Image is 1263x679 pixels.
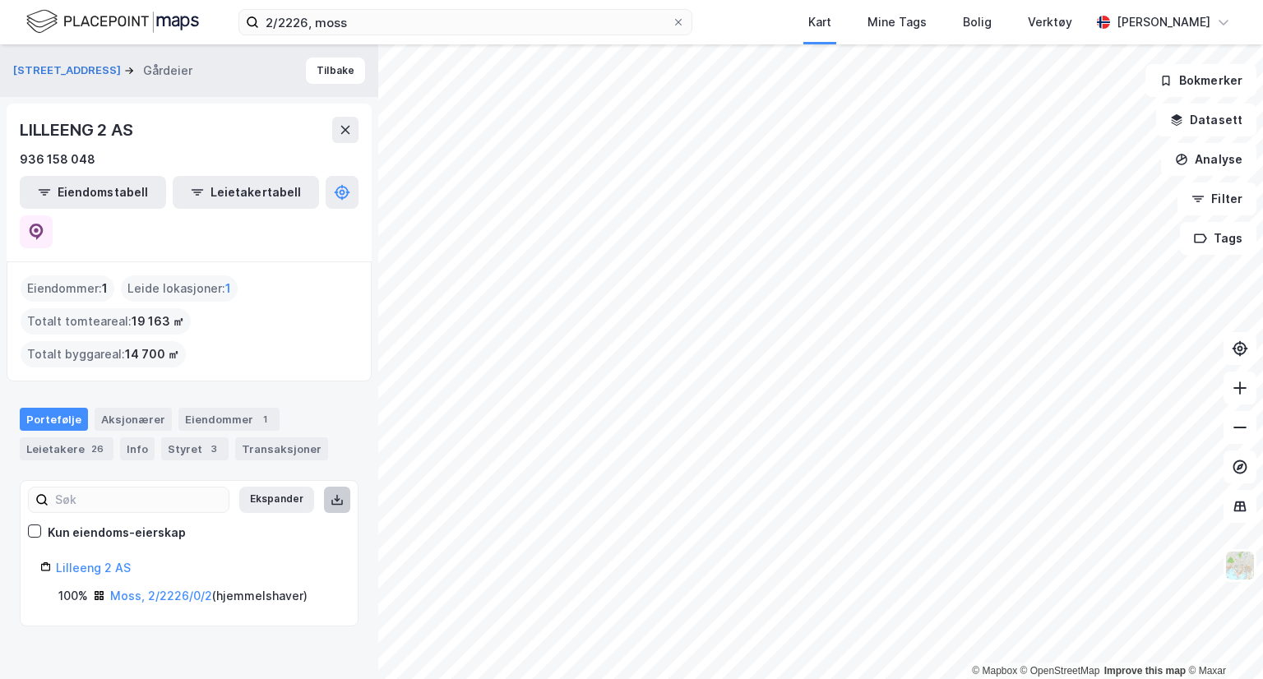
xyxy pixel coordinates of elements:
div: Leide lokasjoner : [121,275,238,302]
div: Totalt byggareal : [21,341,186,367]
div: Kontrollprogram for chat [1181,600,1263,679]
div: 3 [206,441,222,457]
a: Moss, 2/2226/0/2 [110,589,212,603]
div: Kart [808,12,831,32]
div: 26 [88,441,107,457]
a: Improve this map [1104,665,1186,677]
a: OpenStreetMap [1020,665,1100,677]
img: Z [1224,550,1256,581]
div: Kun eiendoms-eierskap [48,523,186,543]
button: Filter [1177,182,1256,215]
img: logo.f888ab2527a4732fd821a326f86c7f29.svg [26,7,199,36]
button: Leietakertabell [173,176,319,209]
div: Totalt tomteareal : [21,308,191,335]
div: Portefølje [20,408,88,431]
div: Eiendommer : [21,275,114,302]
input: Søk [49,487,229,512]
div: Verktøy [1028,12,1072,32]
div: 1 [257,411,273,427]
button: Ekspander [239,487,314,513]
span: 1 [225,279,231,298]
a: Lilleeng 2 AS [56,561,131,575]
div: Gårdeier [143,61,192,81]
iframe: Chat Widget [1181,600,1263,679]
div: Bolig [963,12,992,32]
div: 100% [58,586,88,606]
span: 14 700 ㎡ [125,344,179,364]
span: 19 163 ㎡ [132,312,184,331]
button: Tags [1180,222,1256,255]
div: Transaksjoner [235,437,328,460]
div: ( hjemmelshaver ) [110,586,308,606]
div: 936 158 048 [20,150,95,169]
div: Aksjonærer [95,408,172,431]
a: Mapbox [972,665,1017,677]
span: 1 [102,279,108,298]
button: [STREET_ADDRESS] [13,62,124,79]
div: Eiendommer [178,408,280,431]
input: Søk på adresse, matrikkel, gårdeiere, leietakere eller personer [259,10,672,35]
button: Tilbake [306,58,365,84]
div: Info [120,437,155,460]
div: LILLEENG 2 AS [20,117,136,143]
div: Styret [161,437,229,460]
button: Bokmerker [1145,64,1256,97]
button: Eiendomstabell [20,176,166,209]
button: Analyse [1161,143,1256,176]
div: [PERSON_NAME] [1117,12,1210,32]
button: Datasett [1156,104,1256,136]
div: Mine Tags [867,12,927,32]
div: Leietakere [20,437,113,460]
